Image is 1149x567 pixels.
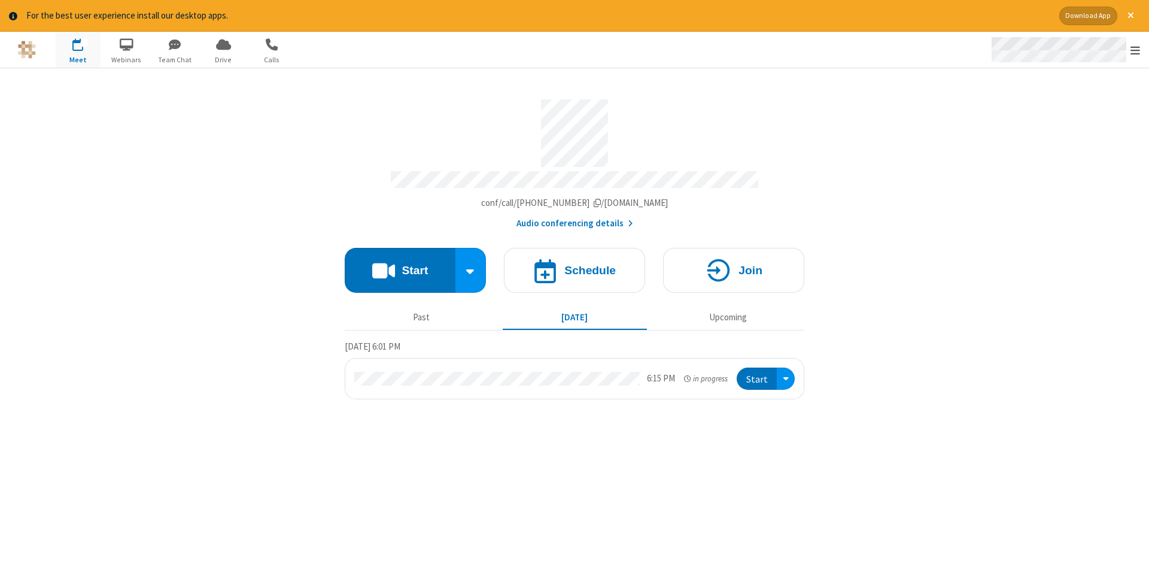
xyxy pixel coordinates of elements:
h4: Start [402,265,428,276]
button: Download App [1059,7,1117,25]
span: Meet [56,54,101,65]
button: Audio conferencing details [516,217,633,231]
button: Close alert [1121,7,1140,25]
img: QA Selenium DO NOT DELETE OR CHANGE [18,41,36,59]
section: Today's Meetings [345,339,804,399]
h4: Join [738,265,762,276]
div: 1 [81,38,89,47]
button: [DATE] [503,307,647,329]
button: Join [663,248,804,293]
button: Start [737,368,777,390]
em: in progress [684,373,728,384]
div: Open menu [777,368,795,390]
span: [DATE] 6:01 PM [345,341,400,352]
button: Upcoming [656,307,800,329]
h4: Schedule [564,265,616,276]
button: Schedule [504,248,645,293]
section: Account details [345,90,804,230]
span: Webinars [104,54,149,65]
span: Calls [250,54,294,65]
div: 6:15 PM [647,372,675,386]
span: Drive [201,54,246,65]
button: Logo [4,32,49,68]
button: Start [345,248,455,293]
span: Copy my meeting room link [481,197,668,208]
div: Open menu [980,32,1149,68]
span: Team Chat [153,54,197,65]
button: Past [349,307,494,329]
div: For the best user experience install our desktop apps. [26,9,1050,23]
button: Copy my meeting room linkCopy my meeting room link [481,196,668,210]
div: Start conference options [455,248,487,293]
